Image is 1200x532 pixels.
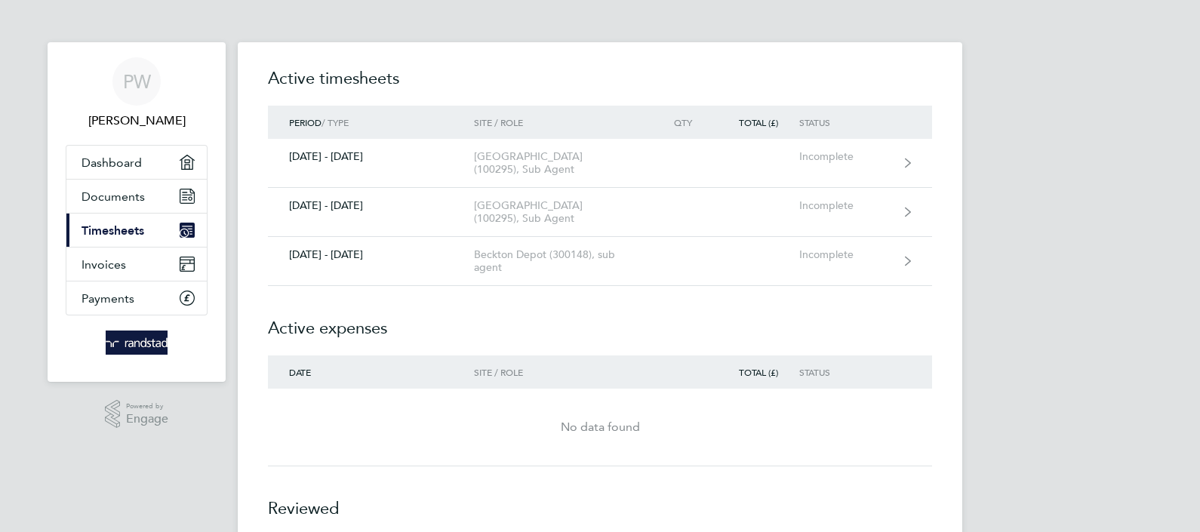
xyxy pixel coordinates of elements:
[268,150,474,163] div: [DATE] - [DATE]
[82,189,145,204] span: Documents
[66,248,207,281] a: Invoices
[66,281,207,315] a: Payments
[66,331,208,355] a: Go to home page
[268,248,474,261] div: [DATE] - [DATE]
[82,155,142,170] span: Dashboard
[474,150,647,176] div: [GEOGRAPHIC_DATA] (100295), Sub Agent
[474,367,647,377] div: Site / Role
[268,418,932,436] div: No data found
[66,57,208,130] a: PW[PERSON_NAME]
[474,199,647,225] div: [GEOGRAPHIC_DATA] (100295), Sub Agent
[268,117,474,128] div: / Type
[713,117,799,128] div: Total (£)
[289,116,322,128] span: Period
[66,214,207,247] a: Timesheets
[268,66,932,106] h2: Active timesheets
[268,286,932,355] h2: Active expenses
[66,112,208,130] span: Patrick West
[474,248,647,274] div: Beckton Depot (300148), sub agent
[268,367,474,377] div: Date
[799,367,892,377] div: Status
[123,72,151,91] span: PW
[647,117,713,128] div: Qty
[268,237,932,286] a: [DATE] - [DATE]Beckton Depot (300148), sub agentIncomplete
[799,248,892,261] div: Incomplete
[799,150,892,163] div: Incomplete
[799,117,892,128] div: Status
[106,331,168,355] img: randstad-logo-retina.png
[82,223,144,238] span: Timesheets
[799,199,892,212] div: Incomplete
[268,188,932,237] a: [DATE] - [DATE][GEOGRAPHIC_DATA] (100295), Sub AgentIncomplete
[82,257,126,272] span: Invoices
[474,117,647,128] div: Site / Role
[105,400,169,429] a: Powered byEngage
[126,400,168,413] span: Powered by
[268,199,474,212] div: [DATE] - [DATE]
[268,139,932,188] a: [DATE] - [DATE][GEOGRAPHIC_DATA] (100295), Sub AgentIncomplete
[713,367,799,377] div: Total (£)
[66,180,207,213] a: Documents
[48,42,226,382] nav: Main navigation
[66,146,207,179] a: Dashboard
[82,291,134,306] span: Payments
[126,413,168,426] span: Engage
